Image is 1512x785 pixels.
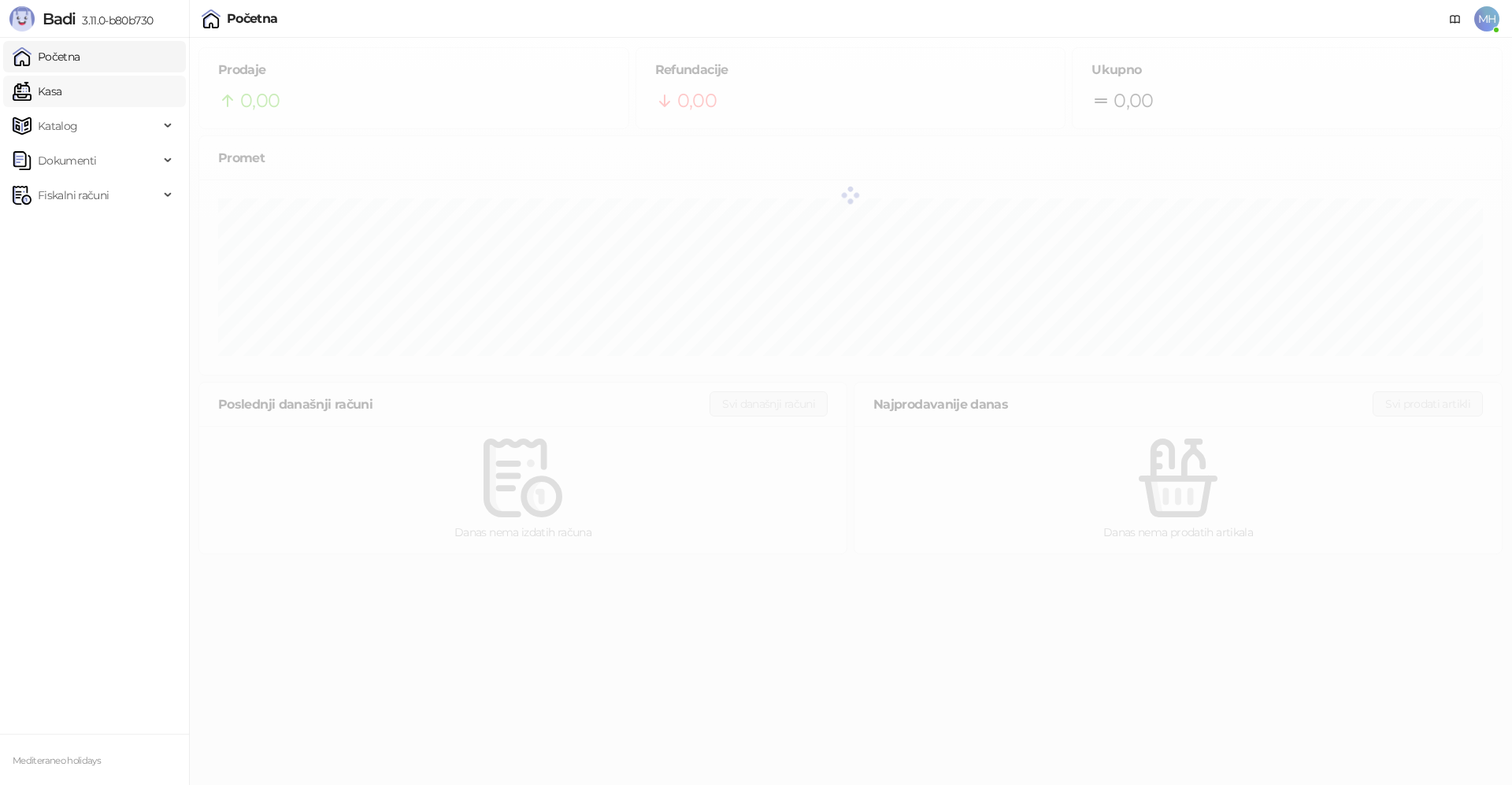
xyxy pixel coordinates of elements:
[38,145,96,176] span: Dokumenti
[1474,6,1499,31] span: MH
[76,13,153,28] span: 3.11.0-b80b730
[13,41,80,72] a: Početna
[43,9,76,28] span: Badi
[13,755,101,766] small: Mediteraneo holidays
[38,180,109,211] span: Fiskalni računi
[227,13,278,25] div: Početna
[1443,6,1468,31] a: Dokumentacija
[38,110,78,142] span: Katalog
[9,6,35,31] img: Logo
[13,76,61,107] a: Kasa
